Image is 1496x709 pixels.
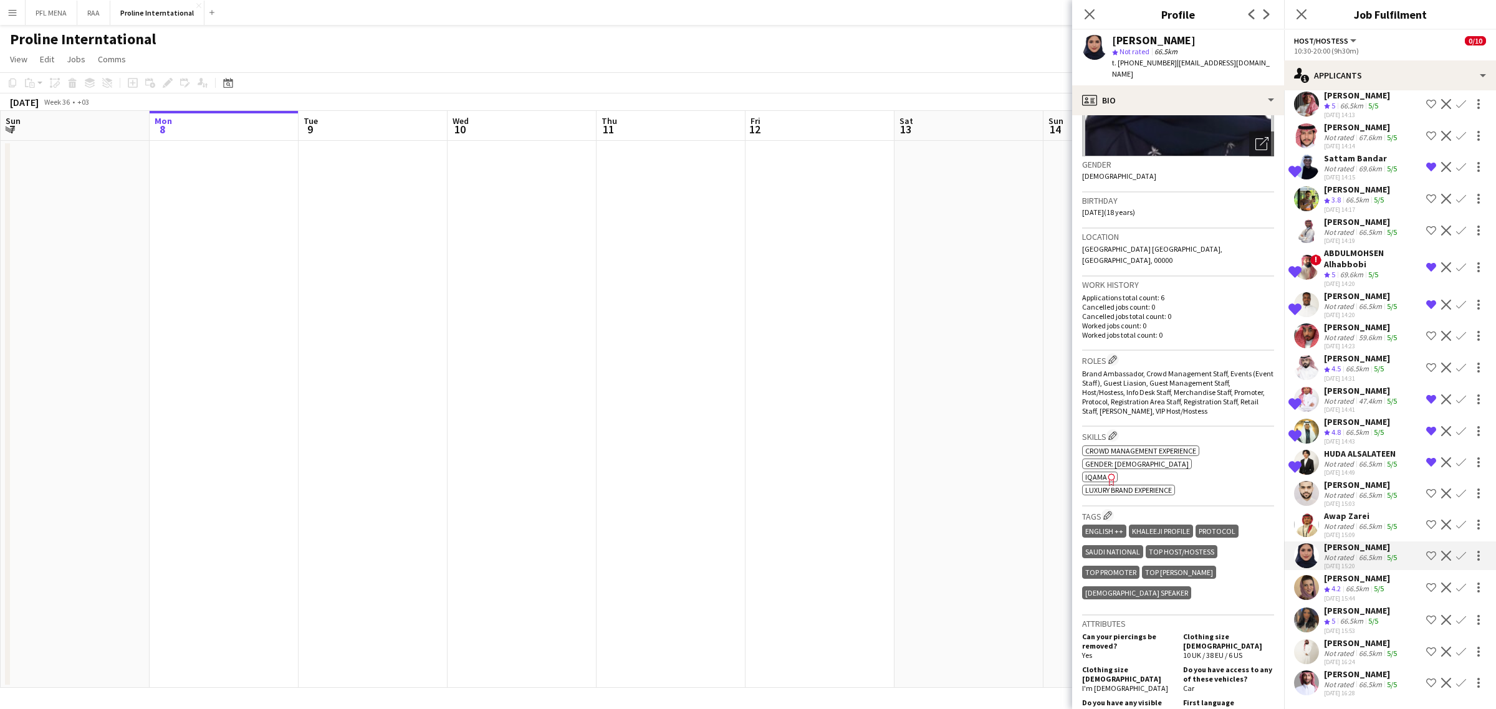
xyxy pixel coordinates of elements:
[1324,531,1399,539] div: [DATE] 15:09
[1324,605,1390,616] div: [PERSON_NAME]
[750,115,760,126] span: Fri
[1374,427,1384,437] app-skills-label: 5/5
[1374,584,1384,593] app-skills-label: 5/5
[1085,472,1107,482] span: IQAMA
[1183,650,1242,660] span: 10 UK / 38 EU / 6 US
[1048,115,1063,126] span: Sun
[1324,153,1399,164] div: Sattam Bandar
[1324,333,1356,342] div: Not rated
[1324,164,1356,173] div: Not rated
[1082,302,1274,312] p: Cancelled jobs count: 0
[10,54,27,65] span: View
[93,51,131,67] a: Comms
[1082,321,1274,330] p: Worked jobs count: 0
[1112,58,1177,67] span: t. [PHONE_NUMBER]
[155,115,172,126] span: Mon
[600,122,617,136] span: 11
[6,115,21,126] span: Sun
[1356,396,1384,406] div: 47.4km
[1356,164,1384,173] div: 69.6km
[1082,279,1274,290] h3: Work history
[1082,509,1274,522] h3: Tags
[1324,689,1399,697] div: [DATE] 16:28
[1082,369,1273,416] span: Brand Ambassador, Crowd Management Staff, Events (Event Staff), Guest Liasion, Guest Management S...
[1183,698,1274,707] h5: First language
[1324,237,1399,245] div: [DATE] 14:19
[1310,254,1321,265] span: !
[1331,427,1341,437] span: 4.8
[1324,121,1399,133] div: [PERSON_NAME]
[1324,321,1399,333] div: [PERSON_NAME]
[1356,553,1384,562] div: 66.5km
[1387,490,1397,500] app-skills-label: 5/5
[1387,680,1397,689] app-skills-label: 5/5
[1183,683,1194,693] span: Car
[1294,36,1358,45] button: Host/Hostess
[1338,270,1366,280] div: 69.6km
[1356,649,1384,658] div: 66.5km
[1356,459,1384,469] div: 66.5km
[110,1,204,25] button: Proline Interntational
[1324,594,1390,602] div: [DATE] 15:44
[451,122,469,136] span: 10
[1324,142,1399,150] div: [DATE] 14:14
[98,54,126,65] span: Comms
[1112,35,1196,46] div: [PERSON_NAME]
[26,1,77,25] button: PFL MENA
[1374,195,1384,204] app-skills-label: 5/5
[1356,521,1384,531] div: 66.5km
[1324,669,1399,680] div: [PERSON_NAME]
[1082,171,1156,181] span: [DEMOGRAPHIC_DATA]
[1331,616,1335,626] span: 5
[1356,133,1384,142] div: 67.6km
[1324,521,1356,531] div: Not rated
[4,122,21,136] span: 7
[1343,584,1371,594] div: 66.5km
[1142,566,1216,579] div: TOP [PERSON_NAME]
[1356,680,1384,689] div: 66.5km
[1324,311,1399,319] div: [DATE] 14:20
[1082,525,1126,538] div: ENGLISH ++
[1324,247,1421,270] div: ABDULMOHSEN Alhabbobi
[1356,333,1384,342] div: 59.6km
[1387,333,1397,342] app-skills-label: 5/5
[1324,216,1399,227] div: [PERSON_NAME]
[1082,195,1274,206] h3: Birthday
[1338,101,1366,112] div: 66.5km
[1082,231,1274,242] h3: Location
[1331,101,1335,110] span: 5
[1343,427,1371,438] div: 66.5km
[453,115,469,126] span: Wed
[1387,459,1397,469] app-skills-label: 5/5
[1387,553,1397,562] app-skills-label: 5/5
[1331,584,1341,593] span: 4.2
[1082,244,1222,265] span: [GEOGRAPHIC_DATA] [GEOGRAPHIC_DATA], [GEOGRAPHIC_DATA], 00000
[1387,164,1397,173] app-skills-label: 5/5
[1324,479,1399,490] div: [PERSON_NAME]
[1324,280,1421,288] div: [DATE] 14:20
[1284,6,1496,22] h3: Job Fulfilment
[1387,649,1397,658] app-skills-label: 5/5
[749,122,760,136] span: 12
[1072,85,1284,115] div: Bio
[1183,665,1274,683] h5: Do you have access to any of these vehicles?
[1343,364,1371,374] div: 66.5km
[1324,396,1356,406] div: Not rated
[1324,290,1399,302] div: [PERSON_NAME]
[35,51,59,67] a: Edit
[1331,270,1335,279] span: 5
[1324,302,1356,311] div: Not rated
[1324,649,1356,658] div: Not rated
[1082,618,1274,629] h3: Attributes
[1324,227,1356,237] div: Not rated
[1331,195,1341,204] span: 3.8
[1324,173,1399,181] div: [DATE] 14:15
[1082,293,1274,302] p: Applications total count: 6
[1324,553,1356,562] div: Not rated
[62,51,90,67] a: Jobs
[1082,650,1092,660] span: Yes
[1387,302,1397,311] app-skills-label: 5/5
[1324,416,1390,427] div: [PERSON_NAME]
[1082,429,1274,442] h3: Skills
[77,1,110,25] button: RAA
